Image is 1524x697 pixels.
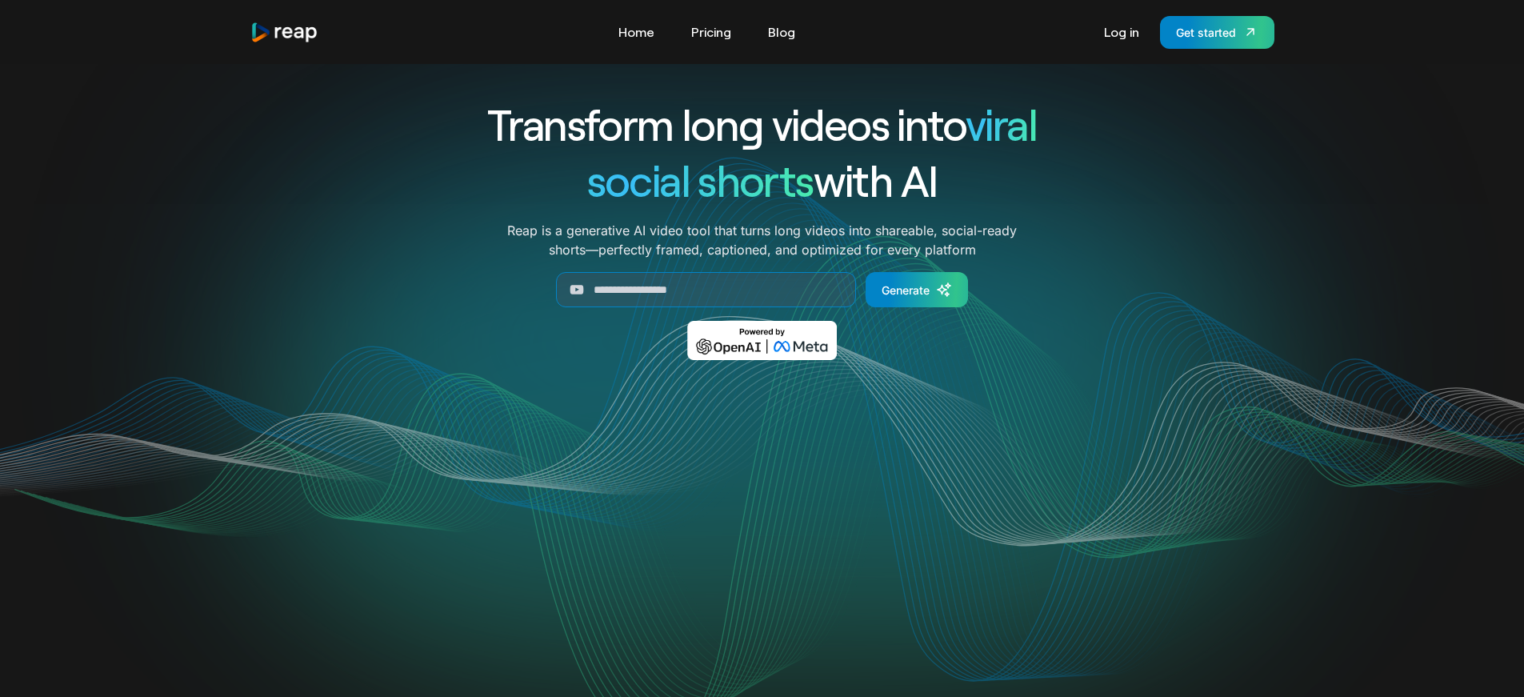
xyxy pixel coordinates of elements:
a: Home [610,19,662,45]
h1: Transform long videos into [430,96,1095,152]
form: Generate Form [430,272,1095,307]
a: Generate [866,272,968,307]
a: Get started [1160,16,1274,49]
img: reap logo [250,22,319,43]
p: Reap is a generative AI video tool that turns long videos into shareable, social-ready shorts—per... [507,221,1017,259]
div: Generate [882,282,930,298]
a: Pricing [683,19,739,45]
a: home [250,22,319,43]
h1: with AI [430,152,1095,208]
span: viral [966,98,1037,150]
div: Get started [1176,24,1236,41]
a: Blog [760,19,803,45]
img: Powered by OpenAI & Meta [687,321,837,360]
span: social shorts [587,154,814,206]
a: Log in [1096,19,1147,45]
